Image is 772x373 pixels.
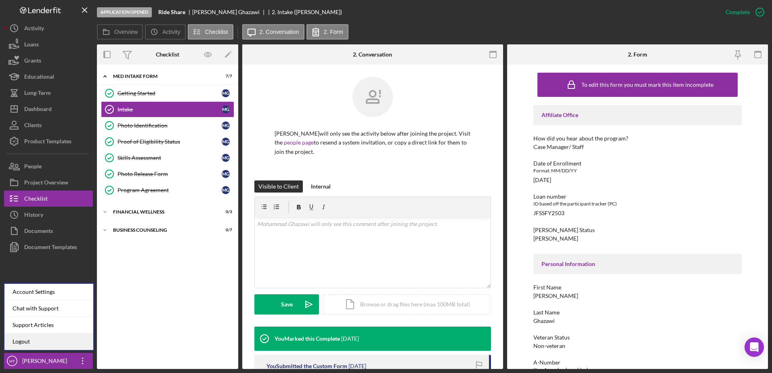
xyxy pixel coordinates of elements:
[24,191,48,209] div: Checklist
[222,122,230,130] div: M G
[113,228,212,233] div: Business Counseling
[24,52,41,71] div: Grants
[353,51,392,58] div: 2. Conversation
[101,101,234,117] a: IntakeMG
[222,154,230,162] div: M G
[275,335,340,342] div: You Marked this Complete
[101,166,234,182] a: Photo Release FormMG
[24,20,44,38] div: Activity
[4,85,93,101] button: Long-Term
[284,139,314,146] a: people page
[324,29,343,35] label: 2. Form
[117,155,222,161] div: Skills Assessment
[4,317,93,333] a: Support Articles
[533,200,742,208] div: ID based off the participant tracker (PC)
[24,239,77,257] div: Document Templates
[717,4,768,20] button: Complete
[113,210,212,214] div: Financial Wellness
[97,24,143,40] button: Overview
[311,180,331,193] div: Internal
[4,239,93,255] button: Document Templates
[205,29,228,35] label: Checklist
[101,117,234,134] a: Photo IdentificationMG
[117,187,222,193] div: Program Agreement
[533,167,742,175] div: Format: MM/DD/YY
[4,300,93,317] div: Chat with Support
[541,261,734,267] div: Personal Information
[533,359,742,366] div: A-Number
[117,138,222,145] div: Proof of Eligibility Status
[101,134,234,150] a: Proof of Eligibility StatusMG
[24,223,53,241] div: Documents
[533,235,578,242] div: [PERSON_NAME]
[307,180,335,193] button: Internal
[533,343,565,349] div: Non-veteran
[628,51,647,58] div: 2. Form
[4,158,93,174] button: People
[4,207,93,223] button: History
[24,207,43,225] div: History
[218,74,232,79] div: 7 / 7
[101,85,234,101] a: Getting StartedMG
[4,101,93,117] button: Dashboard
[222,186,230,194] div: M G
[745,337,764,357] div: Open Intercom Messenger
[114,29,138,35] label: Overview
[117,122,222,129] div: Photo Identification
[4,284,93,300] div: Account Settings
[533,309,742,316] div: Last Name
[222,89,230,97] div: M G
[145,24,185,40] button: Activity
[158,9,185,15] b: Ride Share
[24,85,51,103] div: Long-Term
[533,284,742,291] div: First Name
[275,129,471,156] p: [PERSON_NAME] will only see the activity below after joining the project. Visit the to resend a s...
[20,353,73,371] div: [PERSON_NAME]
[222,170,230,178] div: M G
[254,294,319,314] button: Save
[4,223,93,239] button: Documents
[541,112,734,118] div: Affiliate Office
[4,69,93,85] button: Educational
[188,24,233,40] button: Checklist
[4,52,93,69] button: Grants
[4,333,93,350] a: Logout
[266,363,347,369] div: You Submitted the Custom Form
[4,174,93,191] button: Project Overview
[4,133,93,149] button: Product Templates
[24,69,54,87] div: Educational
[101,150,234,166] a: Skills AssessmentMG
[341,335,359,342] time: 2025-03-20 17:36
[4,191,93,207] button: Checklist
[117,90,222,96] div: Getting Started
[222,105,230,113] div: M G
[533,293,578,299] div: [PERSON_NAME]
[4,20,93,36] a: Activity
[242,24,304,40] button: 2. Conversation
[726,4,750,20] div: Complete
[260,29,299,35] label: 2. Conversation
[533,177,551,183] div: [DATE]
[581,82,713,88] div: To edit this form you must mark this item incomplete
[533,334,742,341] div: Veteran Status
[533,135,742,142] div: How did you hear about the program?
[258,180,299,193] div: Visible to Client
[533,227,742,233] div: [PERSON_NAME] Status
[254,180,303,193] button: Visible to Client
[533,144,584,150] div: Case Manager/ Staff
[306,24,348,40] button: 2. Form
[24,174,68,193] div: Project Overview
[281,294,293,314] div: Save
[272,9,342,15] div: 2. Intake ([PERSON_NAME])
[113,74,212,79] div: MED Intake Form
[24,117,42,135] div: Clients
[533,193,742,200] div: Loan number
